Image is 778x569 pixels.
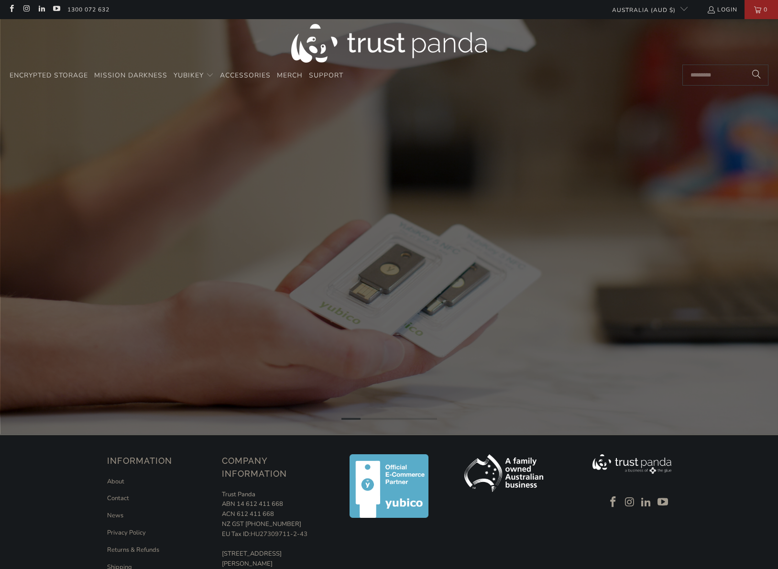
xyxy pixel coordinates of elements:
a: Trust Panda Australia on Instagram [22,6,30,13]
span: Merch [277,71,303,80]
a: Accessories [220,65,271,87]
span: Support [309,71,343,80]
a: Contact [107,494,129,503]
a: Returns & Refunds [107,546,159,554]
input: Search... [682,65,768,86]
a: Mission Darkness [94,65,167,87]
a: Trust Panda Australia on Instagram [623,496,637,509]
span: Accessories [220,71,271,80]
a: Trust Panda Australia on Facebook [7,6,15,13]
img: Trust Panda Australia [291,24,487,63]
a: Trust Panda Australia on Facebook [606,496,621,509]
a: Trust Panda Australia on YouTube [656,496,670,509]
span: Encrypted Storage [10,71,88,80]
summary: YubiKey [174,65,214,87]
a: News [107,511,123,520]
li: Page dot 3 [380,418,399,420]
a: Login [707,4,737,15]
a: Merch [277,65,303,87]
button: Search [745,65,768,86]
a: Trust Panda Australia on LinkedIn [37,6,45,13]
li: Page dot 2 [361,418,380,420]
span: Mission Darkness [94,71,167,80]
li: Page dot 5 [418,418,437,420]
a: HU27309711-2-43 [251,530,307,538]
a: Trust Panda Australia on YouTube [52,6,60,13]
a: 1300 072 632 [67,4,110,15]
a: Support [309,65,343,87]
nav: Translation missing: en.navigation.header.main_nav [10,65,343,87]
a: Trust Panda Australia on LinkedIn [639,496,654,509]
li: Page dot 4 [399,418,418,420]
li: Page dot 1 [341,418,361,420]
span: YubiKey [174,71,204,80]
a: Encrypted Storage [10,65,88,87]
a: Privacy Policy [107,528,146,537]
a: About [107,477,124,486]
